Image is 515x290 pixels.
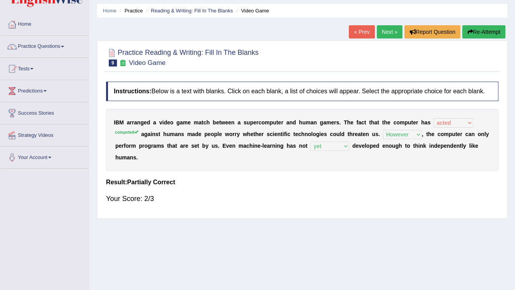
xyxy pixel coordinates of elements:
a: Success Stories [0,102,89,122]
b: n [385,143,389,149]
b: h [287,143,290,149]
b: b [202,143,205,149]
a: Home [103,8,117,14]
b: o [478,131,481,137]
b: u [302,119,306,126]
b: n [289,119,293,126]
b: e [264,143,267,149]
b: a [148,131,151,137]
b: e [475,143,478,149]
b: e [219,131,222,137]
b: a [310,119,313,126]
b: u [212,143,215,149]
b: i [470,143,472,149]
b: o [211,131,214,137]
b: i [151,131,152,137]
b: t [361,131,363,137]
b: e [198,131,202,137]
b: l [339,131,341,137]
b: c [204,119,207,126]
b: n [481,131,484,137]
b: f [284,131,286,137]
b: e [444,143,447,149]
b: t [364,119,366,126]
b: d [450,143,454,149]
b: c [393,119,397,126]
b: m [326,119,331,126]
b: h [371,119,374,126]
b: a [358,131,361,137]
b: t [347,131,349,137]
b: h [169,143,172,149]
b: h [247,131,251,137]
b: e [431,131,435,137]
b: . [218,143,219,149]
b: g [395,143,399,149]
b: a [374,119,378,126]
b: e [216,119,219,126]
b: T [344,119,347,126]
b: B [115,119,119,126]
b: s [293,143,296,149]
b: n [254,143,257,149]
b: t [382,119,384,126]
a: Your Account [0,147,89,166]
b: c [258,119,261,126]
b: m [265,119,270,126]
b: h [398,143,402,149]
b: o [261,119,265,126]
b: i [319,131,321,137]
b: n [231,119,235,126]
b: a [358,119,361,126]
b: y [463,143,466,149]
b: b [213,119,216,126]
b: p [440,143,444,149]
b: d [195,131,198,137]
b: s [336,119,339,126]
b: n [304,131,308,137]
b: u [408,119,411,126]
b: e [437,143,440,149]
b: u [247,119,250,126]
b: t [202,119,204,126]
b: h [299,119,303,126]
b: t [411,119,413,126]
b: v [226,143,229,149]
b: e [167,119,170,126]
b: c [298,131,301,137]
b: t [377,119,379,126]
b: e [144,119,147,126]
b: e [356,143,359,149]
b: e [185,143,188,149]
b: n [456,143,460,149]
a: Next » [377,25,402,38]
b: g [141,119,144,126]
b: t [276,119,278,126]
b: k [423,143,426,149]
b: d [341,131,344,137]
b: o [333,131,336,137]
b: e [457,131,460,137]
b: a [180,143,183,149]
b: f [124,143,126,149]
b: r [122,143,124,149]
b: m [131,143,136,149]
b: I [114,119,115,126]
b: w [221,119,225,126]
b: g [280,143,284,149]
a: Predictions [0,80,89,100]
h2: Practice Reading & Writing: Fill In The Blanks [106,47,259,66]
b: p [250,119,253,126]
b: e [278,119,281,126]
b: i [162,119,164,126]
b: c [270,131,273,137]
b: o [229,131,233,137]
b: e [362,131,365,137]
b: i [252,143,254,149]
b: , [422,131,423,137]
b: u [118,154,122,161]
b: l [461,143,463,149]
b: n [431,143,434,149]
b: e [194,143,197,149]
b: e [188,119,191,126]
